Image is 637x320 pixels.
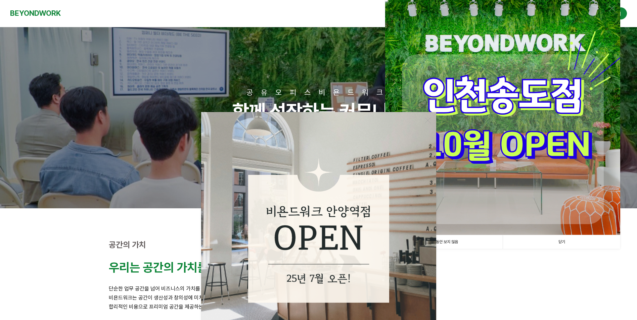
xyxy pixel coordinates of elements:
[10,7,61,19] a: BEYONDWORK
[109,260,255,275] strong: 우리는 공간의 가치를 높입니다.
[385,235,503,249] a: 1일 동안 보지 않음
[109,240,146,250] strong: 공간의 가치
[109,284,529,293] p: 단순한 업무 공간을 넘어 비즈니스의 가치를 높이는 영감의 공간을 만듭니다.
[503,235,620,249] a: 닫기
[109,293,529,302] p: 비욘드워크는 공간이 생산성과 창의성에 미치는 영향을 잘 알고 있습니다.
[109,302,529,311] p: 합리적인 비용으로 프리미엄 공간을 제공하는 것이 비욘드워크의 철학입니다.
